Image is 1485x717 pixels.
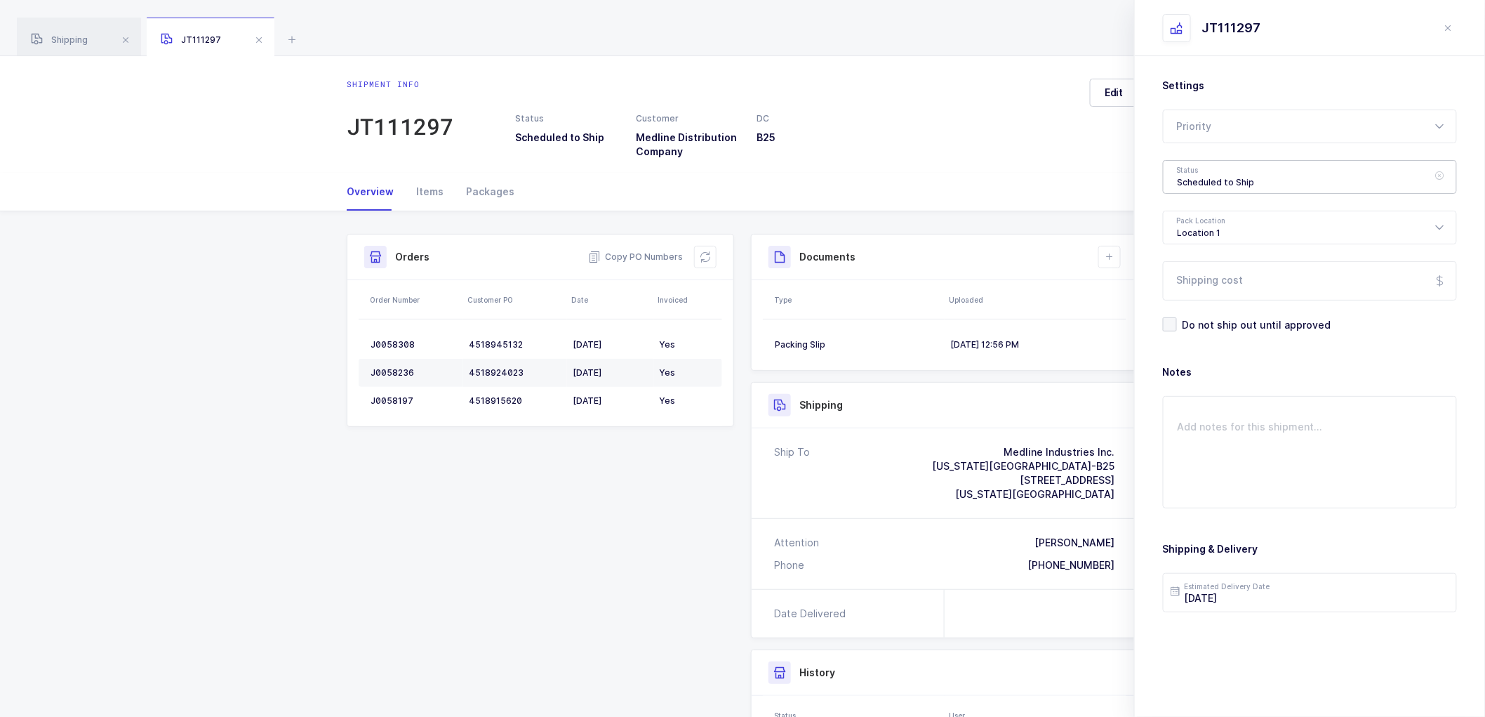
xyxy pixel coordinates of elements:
div: DC [757,112,861,125]
h3: History [799,666,835,680]
div: J0058236 [371,367,458,379]
div: Items [405,173,455,211]
div: Phone [774,558,804,572]
span: Shipping [31,34,88,45]
div: 4518915620 [469,395,561,407]
input: Shipping cost [1163,261,1457,301]
span: Edit [1105,86,1124,100]
h3: Notes [1163,365,1457,379]
div: [DATE] [573,367,648,379]
h3: Medline Distribution Company [636,131,740,159]
div: [PERSON_NAME] [1034,536,1114,550]
div: [US_STATE][GEOGRAPHIC_DATA]-B25 [932,459,1114,473]
button: Edit [1090,79,1138,107]
div: Customer [636,112,740,125]
span: JT111297 [161,34,221,45]
button: close drawer [1440,20,1457,37]
span: Yes [659,395,675,406]
div: Status [515,112,619,125]
div: Packing Slip [775,339,939,350]
h3: B25 [757,131,861,145]
span: Do not ship out until approved [1177,318,1331,331]
div: J0058197 [371,395,458,407]
div: [DATE] 12:56 PM [950,339,1114,350]
div: Attention [774,536,819,550]
div: Medline Industries Inc. [932,445,1114,459]
div: Uploaded [949,294,1122,305]
span: Yes [659,339,675,350]
div: 4518924023 [469,367,561,379]
h3: Settings [1163,79,1457,93]
h3: Scheduled to Ship [515,131,619,145]
div: Invoiced [658,294,718,305]
div: [STREET_ADDRESS] [932,473,1114,487]
span: Yes [659,367,675,378]
div: 4518945132 [469,339,561,350]
div: Ship To [774,445,810,501]
span: [US_STATE][GEOGRAPHIC_DATA] [955,488,1114,500]
h3: Shipping [799,398,843,412]
div: JT111297 [1202,20,1261,37]
h3: Documents [799,250,855,264]
div: [PHONE_NUMBER] [1027,558,1114,572]
h3: Orders [395,250,429,264]
div: [DATE] [573,339,648,350]
div: Shipment info [347,79,453,90]
div: Packages [455,173,514,211]
div: Overview [347,173,405,211]
div: Date [571,294,649,305]
button: Copy PO Numbers [588,250,683,264]
div: Date Delivered [774,607,851,621]
div: [DATE] [573,395,648,407]
div: Type [774,294,940,305]
div: J0058308 [371,339,458,350]
div: Order Number [370,294,459,305]
div: Customer PO [467,294,563,305]
h3: Shipping & Delivery [1163,542,1457,556]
